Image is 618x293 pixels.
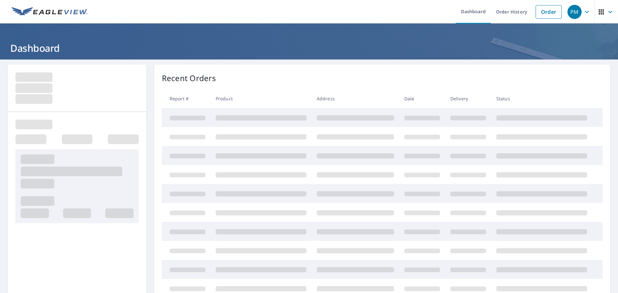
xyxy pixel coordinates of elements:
[399,89,445,108] th: Date
[12,7,88,17] img: EV Logo
[162,72,216,84] p: Recent Orders
[162,89,211,108] th: Report #
[445,89,491,108] th: Delivery
[8,41,610,55] h1: Dashboard
[567,5,582,19] div: PM
[536,5,562,19] a: Order
[491,89,592,108] th: Status
[312,89,399,108] th: Address
[211,89,312,108] th: Product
